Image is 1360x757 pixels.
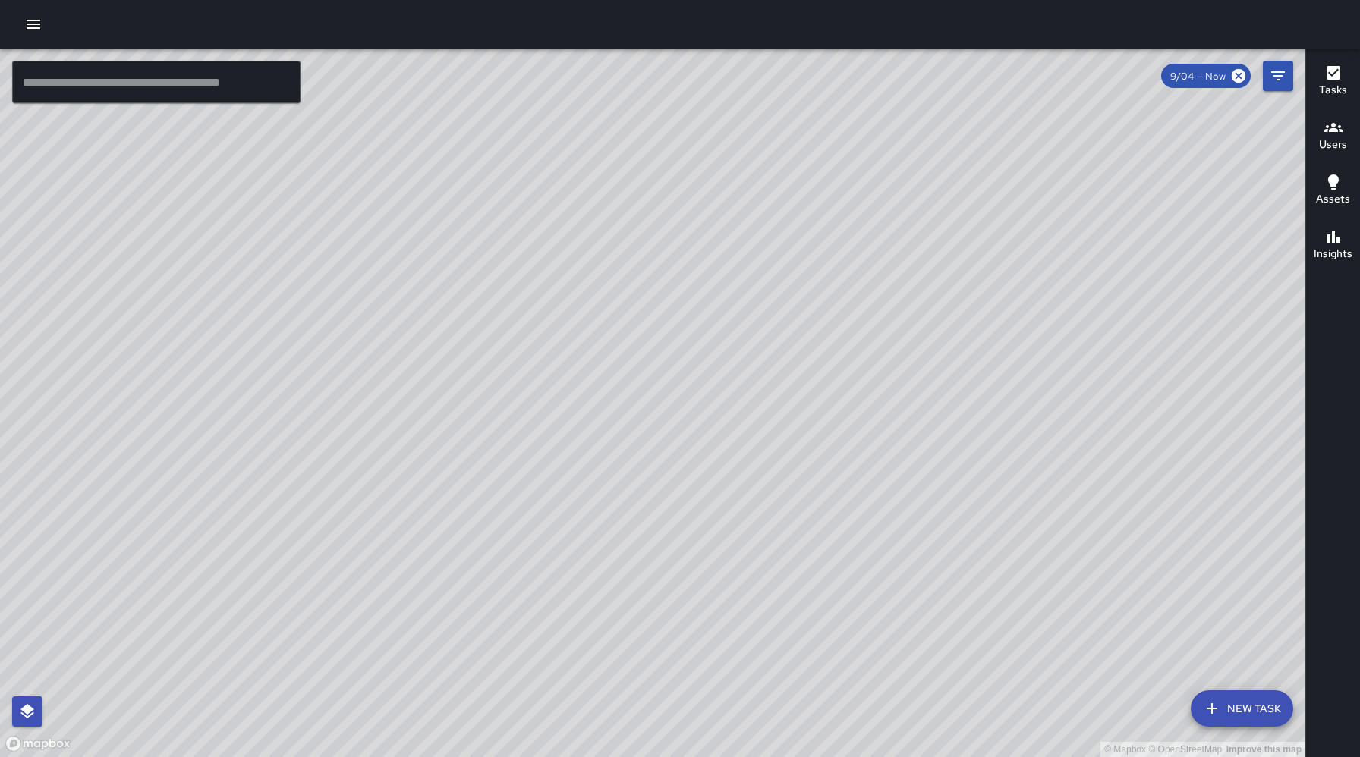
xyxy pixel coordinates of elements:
[1306,164,1360,218] button: Assets
[1319,82,1347,99] h6: Tasks
[1161,64,1251,88] div: 9/04 — Now
[1191,690,1293,727] button: New Task
[1306,218,1360,273] button: Insights
[1306,109,1360,164] button: Users
[1161,70,1235,83] span: 9/04 — Now
[1306,55,1360,109] button: Tasks
[1319,137,1347,153] h6: Users
[1314,246,1352,262] h6: Insights
[1263,61,1293,91] button: Filters
[1316,191,1350,208] h6: Assets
